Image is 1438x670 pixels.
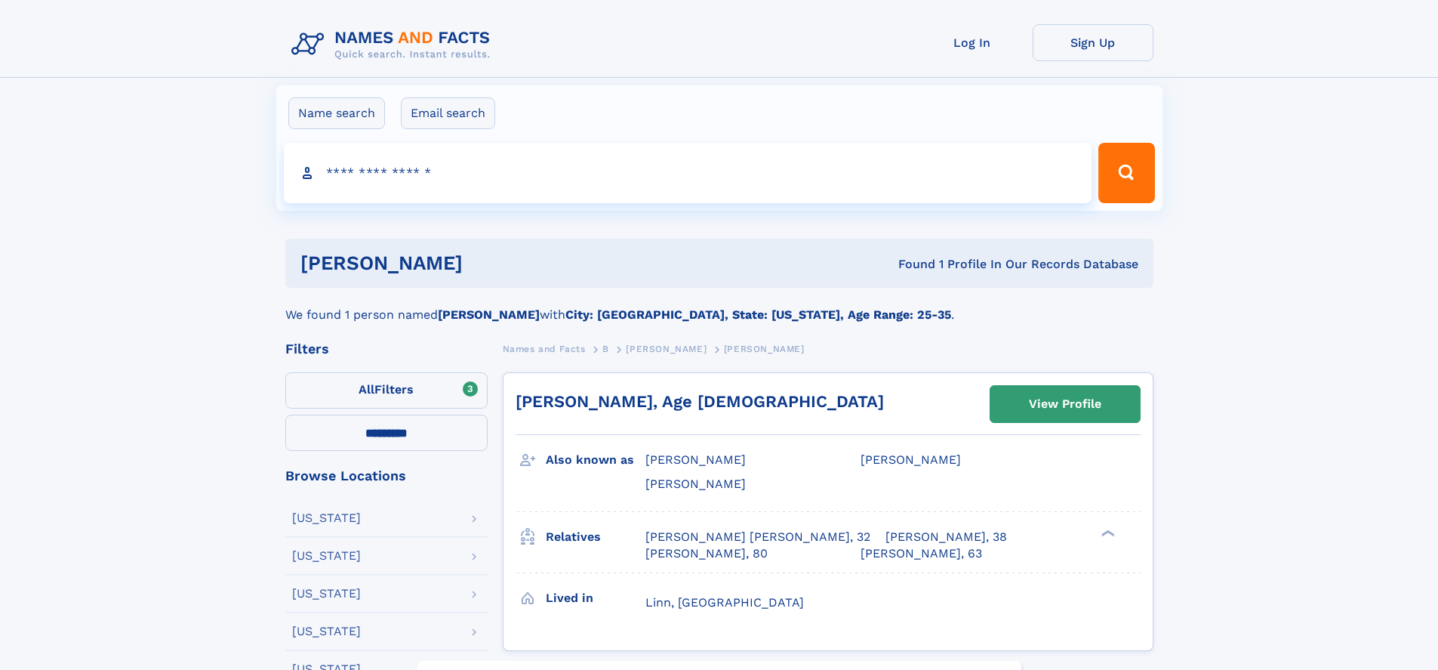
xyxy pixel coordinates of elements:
[626,344,707,354] span: [PERSON_NAME]
[285,372,488,409] label: Filters
[546,447,645,473] h3: Also known as
[645,545,768,562] a: [PERSON_NAME], 80
[292,512,361,524] div: [US_STATE]
[861,452,961,467] span: [PERSON_NAME]
[285,24,503,65] img: Logo Names and Facts
[626,339,707,358] a: [PERSON_NAME]
[861,545,982,562] a: [PERSON_NAME], 63
[645,529,870,545] a: [PERSON_NAME] [PERSON_NAME], 32
[1033,24,1153,61] a: Sign Up
[1098,528,1116,538] div: ❯
[300,254,681,273] h1: [PERSON_NAME]
[285,288,1153,324] div: We found 1 person named with .
[401,97,495,129] label: Email search
[546,585,645,611] h3: Lived in
[645,477,746,491] span: [PERSON_NAME]
[285,469,488,483] div: Browse Locations
[680,256,1138,273] div: Found 1 Profile In Our Records Database
[724,344,805,354] span: [PERSON_NAME]
[645,452,746,467] span: [PERSON_NAME]
[292,550,361,562] div: [US_STATE]
[885,529,1007,545] a: [PERSON_NAME], 38
[602,339,609,358] a: B
[602,344,609,354] span: B
[1029,387,1101,421] div: View Profile
[1098,143,1154,203] button: Search Button
[565,307,951,322] b: City: [GEOGRAPHIC_DATA], State: [US_STATE], Age Range: 25-35
[359,382,374,397] span: All
[292,625,361,638] div: [US_STATE]
[503,339,586,358] a: Names and Facts
[438,307,540,322] b: [PERSON_NAME]
[990,386,1140,422] a: View Profile
[285,342,488,356] div: Filters
[288,97,385,129] label: Name search
[645,595,804,610] span: Linn, [GEOGRAPHIC_DATA]
[516,392,884,411] a: [PERSON_NAME], Age [DEMOGRAPHIC_DATA]
[292,588,361,600] div: [US_STATE]
[546,524,645,550] h3: Relatives
[912,24,1033,61] a: Log In
[284,143,1092,203] input: search input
